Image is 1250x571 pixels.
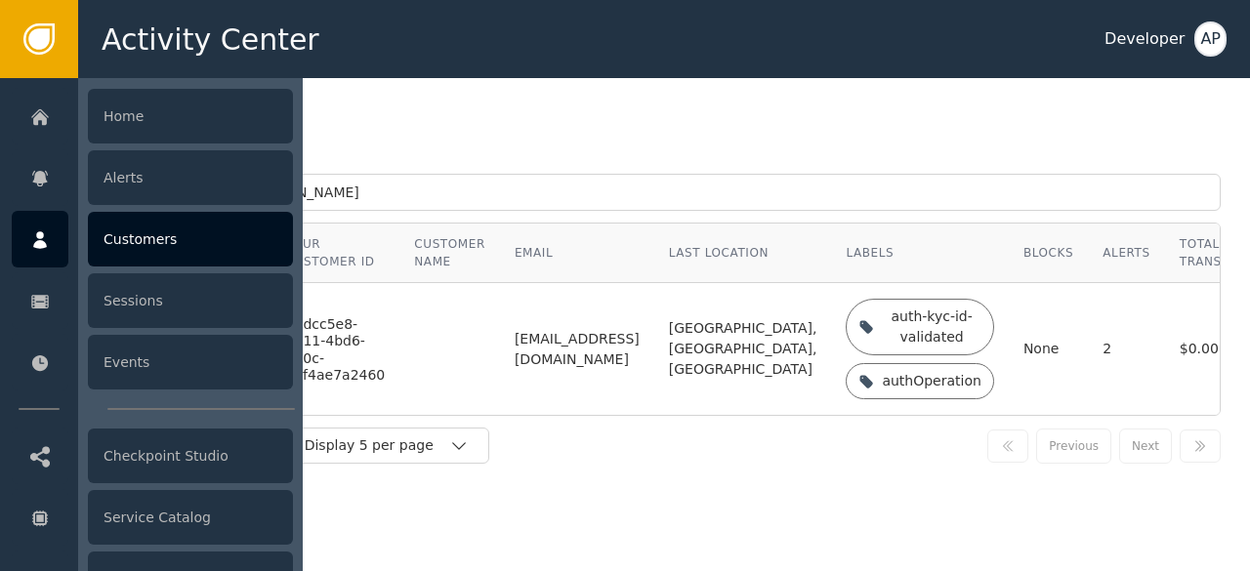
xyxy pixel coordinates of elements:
div: Alerts [1103,244,1150,262]
a: Alerts [12,149,293,206]
div: Your Customer ID [286,235,386,270]
div: Customer Name [414,235,485,270]
button: Display 5 per page [284,428,489,464]
div: Alerts [88,150,293,205]
span: Activity Center [102,18,319,61]
div: Home [88,89,293,143]
a: Checkpoint Studio [12,428,293,484]
td: 2 [1088,283,1165,415]
div: Events [88,335,293,389]
div: Email [515,244,640,262]
div: Checkpoint Studio [88,428,293,483]
div: 48dcc5e8-6811-4bd6-bb0c-e0f4ae7a2460 [286,316,386,385]
div: None [1023,339,1073,359]
a: Events [12,334,293,390]
div: auth-kyc-id-validated [882,306,981,347]
div: Service Catalog [88,490,293,545]
div: authOperation [882,371,981,391]
div: Labels [846,244,994,262]
div: Display 5 per page [305,435,449,456]
div: Customers [88,212,293,266]
div: Blocks [1023,244,1073,262]
div: Sessions [88,273,293,328]
a: Sessions [12,272,293,329]
a: Customers [12,211,293,267]
td: $0.00 [1165,283,1240,415]
a: Home [12,88,293,144]
td: [GEOGRAPHIC_DATA], [GEOGRAPHIC_DATA], [GEOGRAPHIC_DATA] [654,283,832,415]
td: [EMAIL_ADDRESS][DOMAIN_NAME] [500,283,654,415]
div: Last Location [669,244,817,262]
button: AP [1194,21,1227,57]
a: Service Catalog [12,489,293,546]
div: Total Trans. [1180,235,1226,270]
div: Developer [1104,27,1185,51]
input: Search by name, email, or ID [107,174,1221,211]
